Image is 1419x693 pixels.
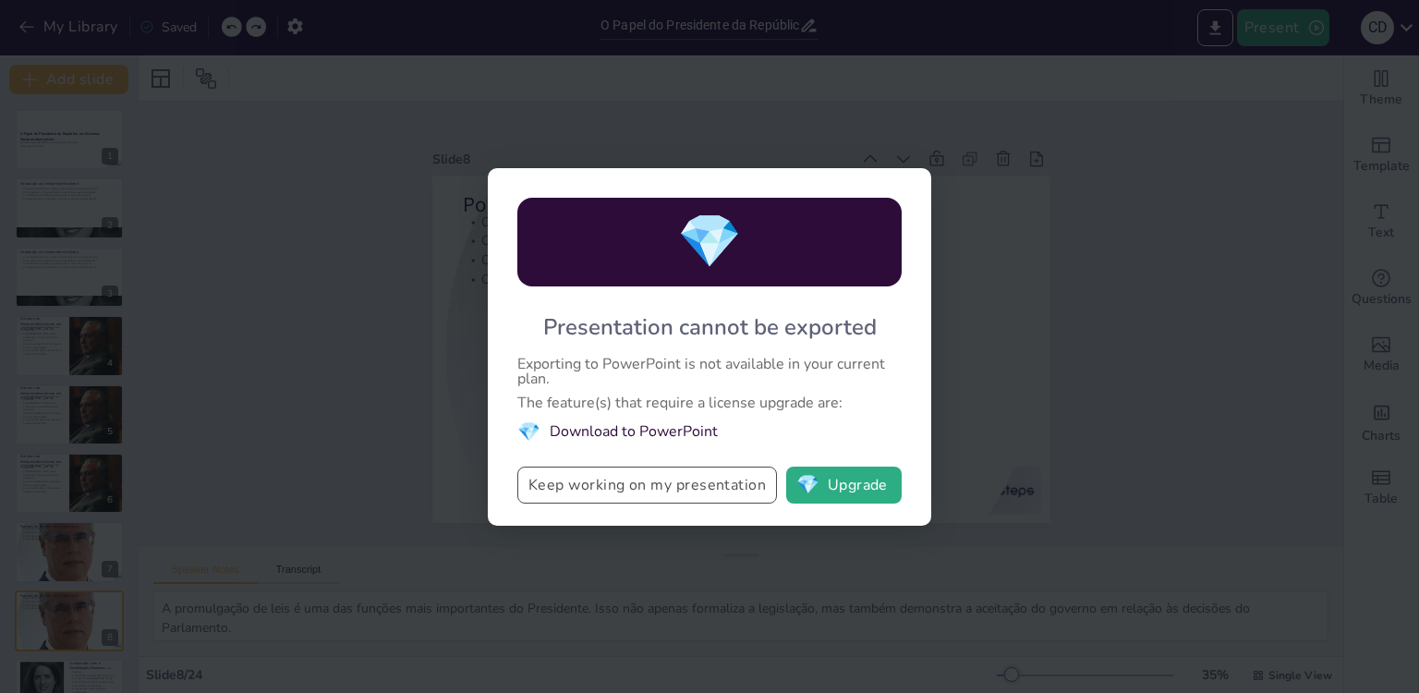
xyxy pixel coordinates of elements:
div: The feature(s) that require a license upgrade are: [517,395,902,410]
span: diamond [517,419,540,444]
div: Exporting to PowerPoint is not available in your current plan. [517,357,902,386]
li: Download to PowerPoint [517,419,902,444]
button: diamondUpgrade [786,467,902,504]
span: diamond [796,476,819,494]
button: Keep working on my presentation [517,467,777,504]
div: Presentation cannot be exported [543,312,877,342]
span: diamond [677,206,742,277]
